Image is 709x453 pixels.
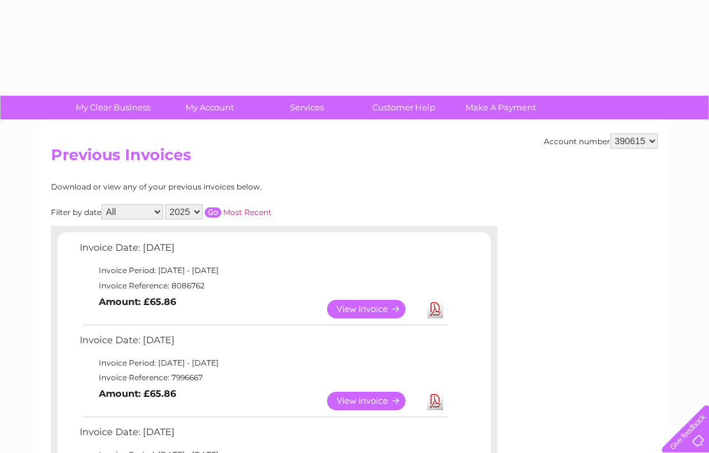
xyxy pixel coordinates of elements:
td: Invoice Reference: 8086762 [77,278,450,293]
td: Invoice Date: [DATE] [77,332,450,355]
div: Download or view any of your previous invoices below. [51,182,386,191]
td: Invoice Date: [DATE] [77,239,450,263]
h2: Previous Invoices [51,146,658,170]
div: Account number [544,133,658,149]
td: Invoice Reference: 7996667 [77,370,450,385]
td: Invoice Period: [DATE] - [DATE] [77,355,450,371]
td: Invoice Period: [DATE] - [DATE] [77,263,450,278]
td: Invoice Date: [DATE] [77,424,450,447]
a: Download [427,392,443,410]
b: Amount: £65.86 [99,388,176,399]
a: Most Recent [223,207,272,217]
a: View [327,392,421,410]
a: My Clear Business [61,96,166,119]
a: Customer Help [351,96,457,119]
a: Make A Payment [448,96,553,119]
a: View [327,300,421,318]
a: My Account [157,96,263,119]
b: Amount: £65.86 [99,296,176,308]
a: Services [254,96,360,119]
a: Download [427,300,443,318]
div: Filter by date [51,204,386,219]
